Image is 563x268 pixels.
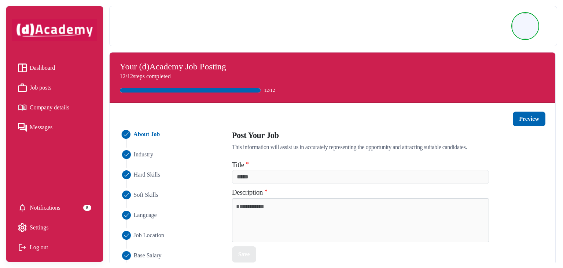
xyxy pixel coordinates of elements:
[18,83,27,92] img: Job posts icon
[134,170,160,179] span: Hard Skills
[18,123,27,132] img: Messages icon
[120,231,219,240] li: Close
[18,62,91,73] a: Dashboard iconDashboard
[18,64,27,72] img: Dashboard icon
[83,205,91,211] div: 8
[122,170,131,179] img: ...
[122,231,131,240] img: ...
[30,62,55,73] span: Dashboard
[119,130,219,139] li: Close
[18,203,27,212] img: setting
[134,191,158,199] span: Soft Skills
[12,19,97,41] img: dAcademy
[120,251,219,260] li: Close
[238,250,250,259] div: Save
[30,82,51,93] span: Job posts
[122,251,131,260] img: ...
[512,13,538,39] img: Profile
[18,242,91,253] div: Log out
[120,211,219,220] li: Close
[121,130,130,139] img: ...
[232,129,542,144] label: Post Your Job
[120,150,219,159] li: Close
[134,231,164,240] span: Job Location
[18,223,27,232] img: setting
[18,103,27,112] img: Company details icon
[120,61,545,72] h4: Your (d)Academy Job Posting
[232,187,263,198] label: Description
[232,246,256,262] button: Save
[120,72,545,81] p: 12/12 steps completed
[18,243,27,252] img: Log out
[122,191,131,199] img: ...
[18,82,91,93] a: Job posts iconJob posts
[134,211,157,220] span: Language
[30,202,60,213] span: Notifications
[122,211,131,220] img: ...
[232,160,244,170] label: Title
[122,150,131,159] img: ...
[18,102,91,113] a: Company details iconCompany details
[120,191,219,199] li: Close
[133,130,160,139] span: About Job
[232,144,542,151] p: This information will assist us in accurately representing the opportunity and attracting suitabl...
[120,170,219,179] li: Close
[30,222,49,233] span: Settings
[134,150,153,159] span: Industry
[30,102,69,113] span: Company details
[264,87,275,94] span: 12/12
[30,122,52,133] span: Messages
[18,122,91,133] a: Messages iconMessages
[134,251,162,260] span: Base Salary
[513,112,545,126] button: Preview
